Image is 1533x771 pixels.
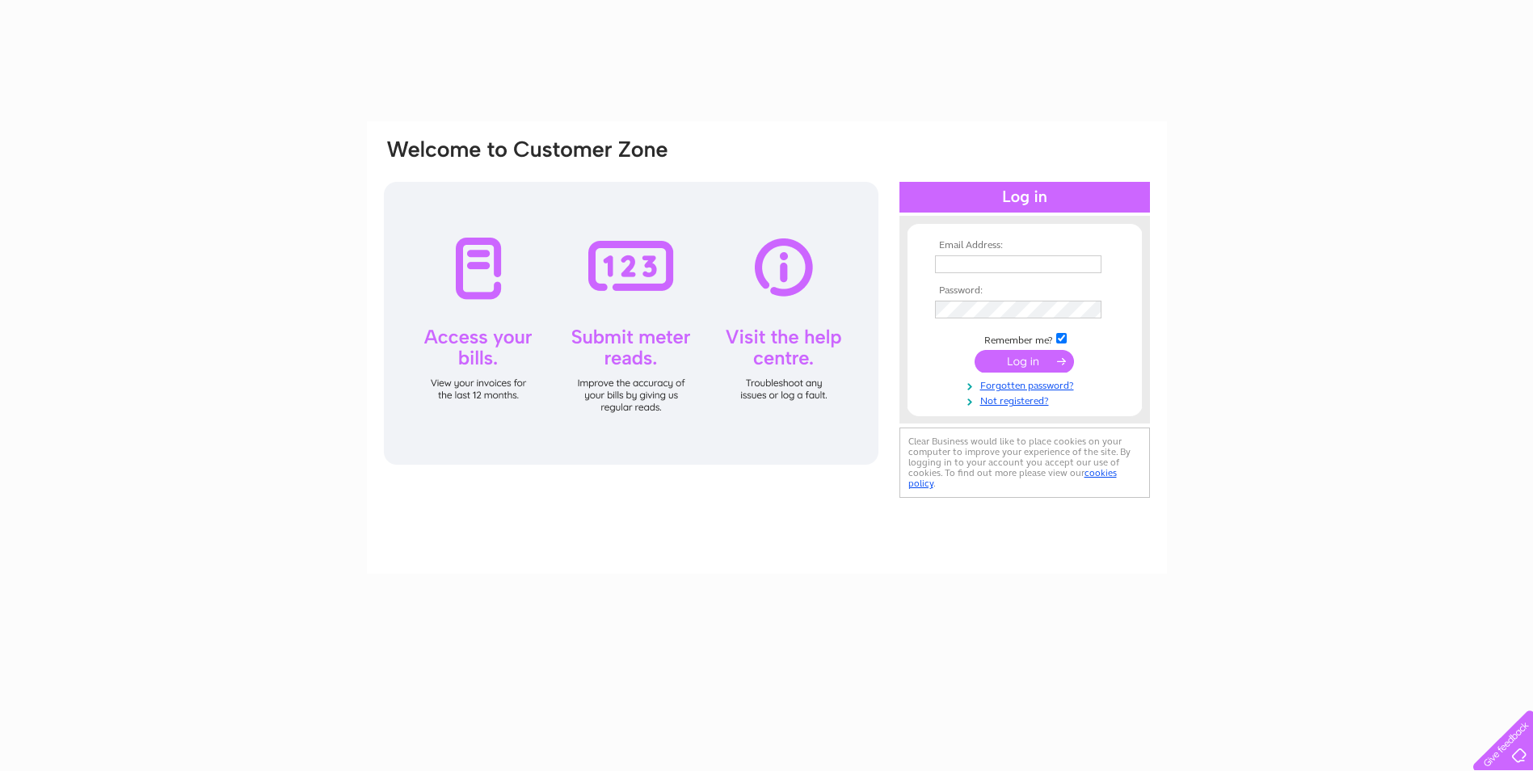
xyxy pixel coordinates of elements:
[931,331,1118,347] td: Remember me?
[935,392,1118,407] a: Not registered?
[931,285,1118,297] th: Password:
[931,240,1118,251] th: Email Address:
[975,350,1074,373] input: Submit
[935,377,1118,392] a: Forgotten password?
[908,467,1117,489] a: cookies policy
[899,428,1150,498] div: Clear Business would like to place cookies on your computer to improve your experience of the sit...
